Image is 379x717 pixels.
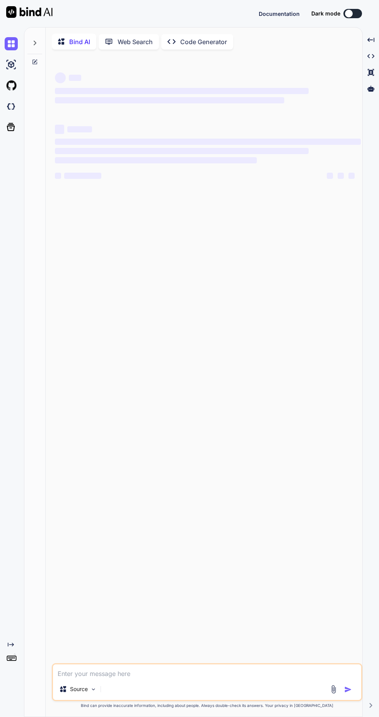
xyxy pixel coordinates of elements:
img: attachment [329,685,338,694]
img: icon [344,686,352,693]
span: ‌ [338,173,344,179]
span: ‌ [55,157,257,163]
span: Dark mode [311,10,340,17]
button: Documentation [259,10,300,18]
p: Bind can provide inaccurate information, including about people. Always double-check its answers.... [52,703,362,708]
span: ‌ [69,75,81,81]
span: ‌ [55,125,64,134]
span: ‌ [55,97,284,103]
span: ‌ [55,72,66,83]
span: ‌ [64,173,101,179]
span: ‌ [55,173,61,179]
span: ‌ [67,126,92,132]
span: ‌ [55,88,309,94]
p: Web Search [118,37,153,46]
img: Pick Models [90,686,97,693]
p: Source [70,685,88,693]
img: chat [5,37,18,50]
span: ‌ [55,139,361,145]
span: ‌ [327,173,333,179]
span: ‌ [348,173,355,179]
p: Bind AI [69,37,90,46]
img: darkCloudIdeIcon [5,100,18,113]
span: Documentation [259,10,300,17]
img: ai-studio [5,58,18,71]
p: Code Generator [180,37,227,46]
span: ‌ [55,148,309,154]
img: Bind AI [6,6,53,18]
img: githubLight [5,79,18,92]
